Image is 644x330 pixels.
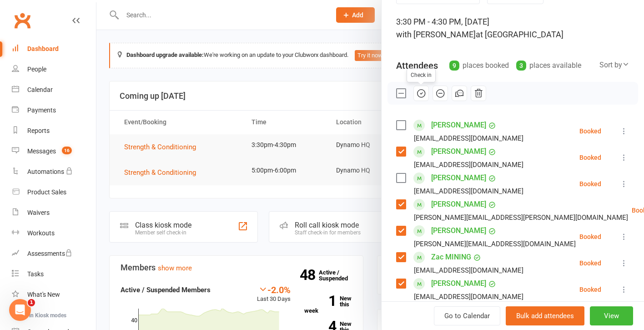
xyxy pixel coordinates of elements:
div: Waivers [27,209,50,216]
div: Booked [579,234,601,240]
a: Tasks [12,264,96,284]
a: Messages 16 [12,141,96,162]
div: Calendar [27,86,53,93]
button: View [590,306,633,325]
a: [PERSON_NAME] [431,144,486,159]
a: [PERSON_NAME] [431,276,486,291]
div: [EMAIL_ADDRESS][DOMAIN_NAME] [414,185,523,197]
div: 3 [516,61,526,71]
div: People [27,66,46,73]
span: with [PERSON_NAME] [396,30,476,39]
div: Booked [579,154,601,161]
div: [PERSON_NAME][EMAIL_ADDRESS][PERSON_NAME][DOMAIN_NAME] [414,212,628,223]
a: Reports [12,121,96,141]
div: Workouts [27,229,55,237]
div: Assessments [27,250,72,257]
div: Automations [27,168,64,175]
a: Go to Calendar [434,306,500,325]
button: Bulk add attendees [506,306,584,325]
div: Attendees [396,59,438,72]
a: [PERSON_NAME] [431,223,486,238]
div: Reports [27,127,50,134]
span: 16 [62,147,72,154]
div: [PERSON_NAME][EMAIL_ADDRESS][DOMAIN_NAME] [414,238,576,250]
div: [EMAIL_ADDRESS][DOMAIN_NAME] [414,264,523,276]
iframe: Intercom live chat [9,299,31,321]
a: Workouts [12,223,96,244]
div: Booked [579,286,601,293]
div: Payments [27,107,56,114]
div: What's New [27,291,60,298]
a: Zac MINING [431,250,471,264]
span: at [GEOGRAPHIC_DATA] [476,30,563,39]
div: Check in [407,68,436,82]
div: Tasks [27,270,44,278]
a: Waivers [12,203,96,223]
a: Dashboard [12,39,96,59]
a: What's New [12,284,96,305]
div: 9 [449,61,459,71]
div: places booked [449,59,509,72]
a: Calendar [12,80,96,100]
div: [EMAIL_ADDRESS][DOMAIN_NAME] [414,132,523,144]
a: Assessments [12,244,96,264]
div: 3:30 PM - 4:30 PM, [DATE] [396,15,629,41]
div: places available [516,59,581,72]
a: Product Sales [12,182,96,203]
div: Product Sales [27,188,66,196]
a: [PERSON_NAME] [431,197,486,212]
a: Payments [12,100,96,121]
div: Messages [27,147,56,155]
div: Booked [579,181,601,187]
a: People [12,59,96,80]
div: Sort by [599,59,629,71]
div: Dashboard [27,45,59,52]
div: Booked [579,260,601,266]
a: Automations [12,162,96,182]
div: Booked [579,128,601,134]
div: [EMAIL_ADDRESS][DOMAIN_NAME] [414,291,523,303]
a: [PERSON_NAME] [431,171,486,185]
a: [PERSON_NAME] [431,118,486,132]
span: 1 [28,299,35,306]
div: [EMAIL_ADDRESS][DOMAIN_NAME] [414,159,523,171]
a: Clubworx [11,9,34,32]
